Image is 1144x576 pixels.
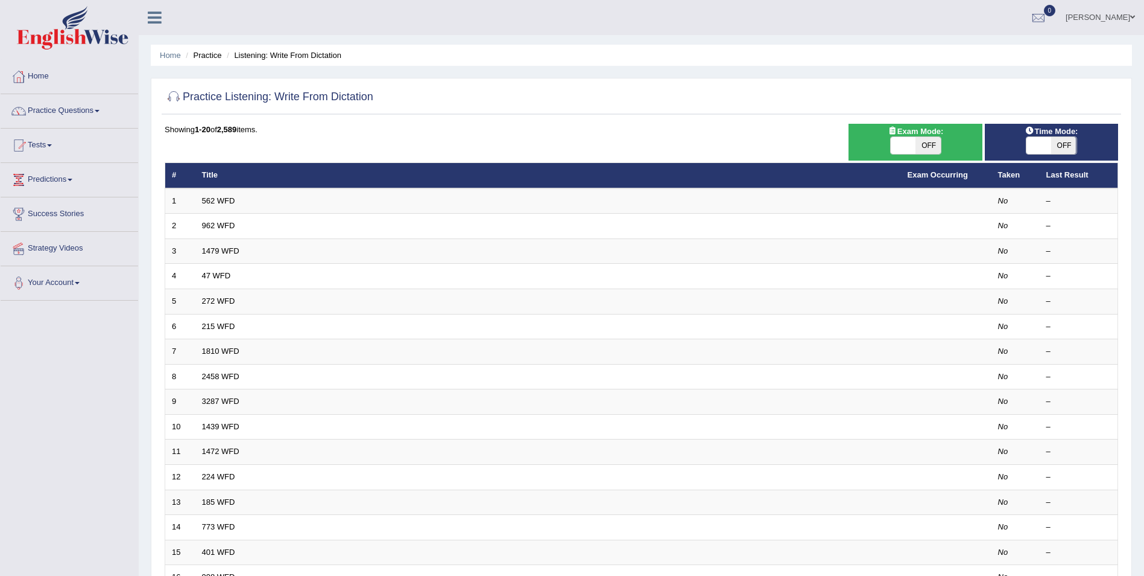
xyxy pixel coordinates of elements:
div: – [1046,421,1111,433]
span: Exam Mode: [883,125,948,138]
a: 562 WFD [202,196,235,205]
div: – [1046,246,1111,257]
div: – [1046,270,1111,282]
a: Your Account [1,266,138,296]
div: – [1046,396,1111,408]
li: Practice [183,50,221,61]
div: – [1046,371,1111,383]
a: 272 WFD [202,296,235,306]
em: No [998,522,1008,531]
a: 1810 WFD [202,347,239,356]
em: No [998,447,1008,456]
th: Last Result [1040,163,1118,188]
div: – [1046,296,1111,307]
a: Practice Questions [1,94,138,124]
a: 224 WFD [202,472,235,481]
td: 7 [165,339,195,365]
em: No [998,196,1008,205]
a: Exam Occurring [908,170,968,179]
em: No [998,347,1008,356]
td: 13 [165,490,195,515]
em: No [998,271,1008,280]
em: No [998,498,1008,507]
td: 5 [165,289,195,315]
div: – [1046,497,1111,508]
th: # [165,163,195,188]
h2: Practice Listening: Write From Dictation [165,88,373,106]
a: 3287 WFD [202,397,239,406]
div: Show exams occurring in exams [849,124,982,161]
em: No [998,472,1008,481]
td: 1 [165,188,195,214]
a: 215 WFD [202,322,235,331]
em: No [998,221,1008,230]
a: 1439 WFD [202,422,239,431]
div: – [1046,196,1111,207]
a: 1479 WFD [202,246,239,255]
em: No [998,422,1008,431]
div: – [1046,446,1111,458]
td: 12 [165,464,195,490]
td: 3 [165,238,195,264]
a: 773 WFD [202,522,235,531]
span: Time Mode: [1020,125,1082,138]
th: Taken [991,163,1040,188]
span: OFF [915,137,941,154]
em: No [998,296,1008,306]
a: Strategy Videos [1,232,138,262]
em: No [998,246,1008,255]
a: 1472 WFD [202,447,239,456]
div: – [1046,346,1111,357]
span: 0 [1044,5,1056,16]
span: OFF [1051,137,1076,154]
a: Success Stories [1,197,138,228]
a: Tests [1,129,138,159]
td: 10 [165,414,195,440]
a: Predictions [1,163,138,193]
td: 2 [165,214,195,239]
a: 2458 WFD [202,372,239,381]
td: 6 [165,314,195,339]
td: 4 [165,264,195,289]
a: 47 WFD [202,271,231,280]
em: No [998,372,1008,381]
td: 8 [165,364,195,389]
a: Home [1,60,138,90]
div: – [1046,547,1111,558]
td: 15 [165,540,195,565]
div: – [1046,472,1111,483]
b: 1-20 [195,125,210,134]
div: – [1046,321,1111,333]
a: 401 WFD [202,548,235,557]
em: No [998,397,1008,406]
td: 9 [165,389,195,415]
li: Listening: Write From Dictation [224,50,341,61]
div: Showing of items. [165,124,1118,135]
td: 11 [165,440,195,465]
td: 14 [165,515,195,540]
b: 2,589 [217,125,237,134]
th: Title [195,163,901,188]
em: No [998,322,1008,331]
a: 185 WFD [202,498,235,507]
a: Home [160,51,181,60]
div: – [1046,220,1111,232]
a: 962 WFD [202,221,235,230]
em: No [998,548,1008,557]
div: – [1046,522,1111,533]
